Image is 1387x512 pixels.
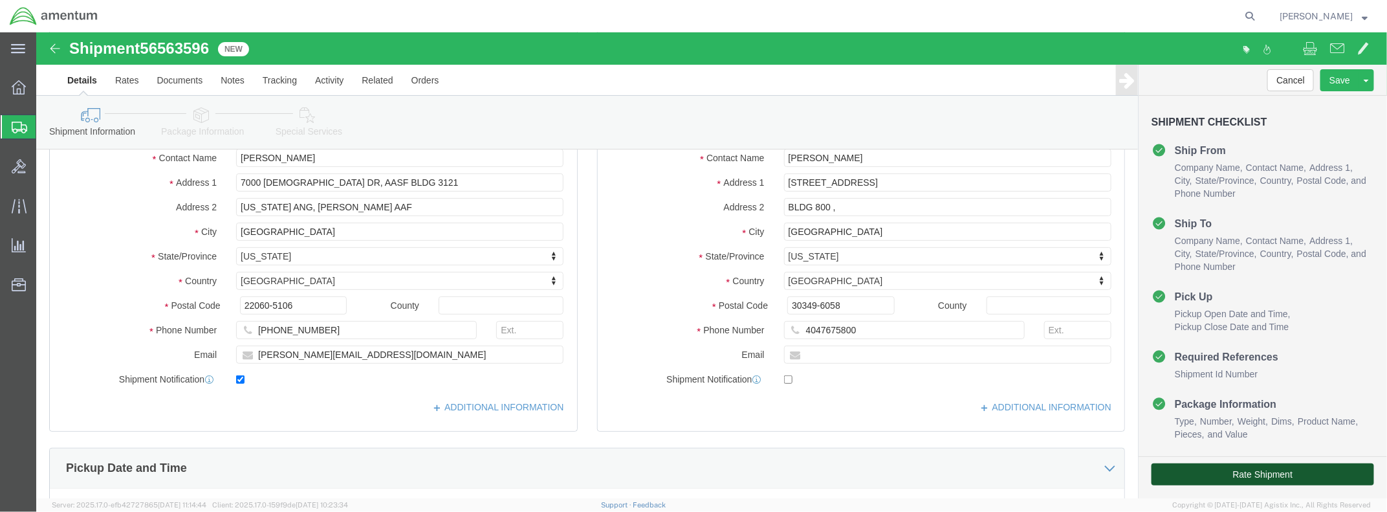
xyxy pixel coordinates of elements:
[1172,500,1371,511] span: Copyright © [DATE]-[DATE] Agistix Inc., All Rights Reserved
[1280,9,1353,23] span: James Lewis
[633,501,666,509] a: Feedback
[212,501,348,509] span: Client: 2025.17.0-159f9de
[158,501,206,509] span: [DATE] 11:14:44
[9,6,98,26] img: logo
[52,501,206,509] span: Server: 2025.17.0-efb42727865
[296,501,348,509] span: [DATE] 10:23:34
[601,501,633,509] a: Support
[1279,8,1369,24] button: [PERSON_NAME]
[36,32,1387,498] iframe: FS Legacy Container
